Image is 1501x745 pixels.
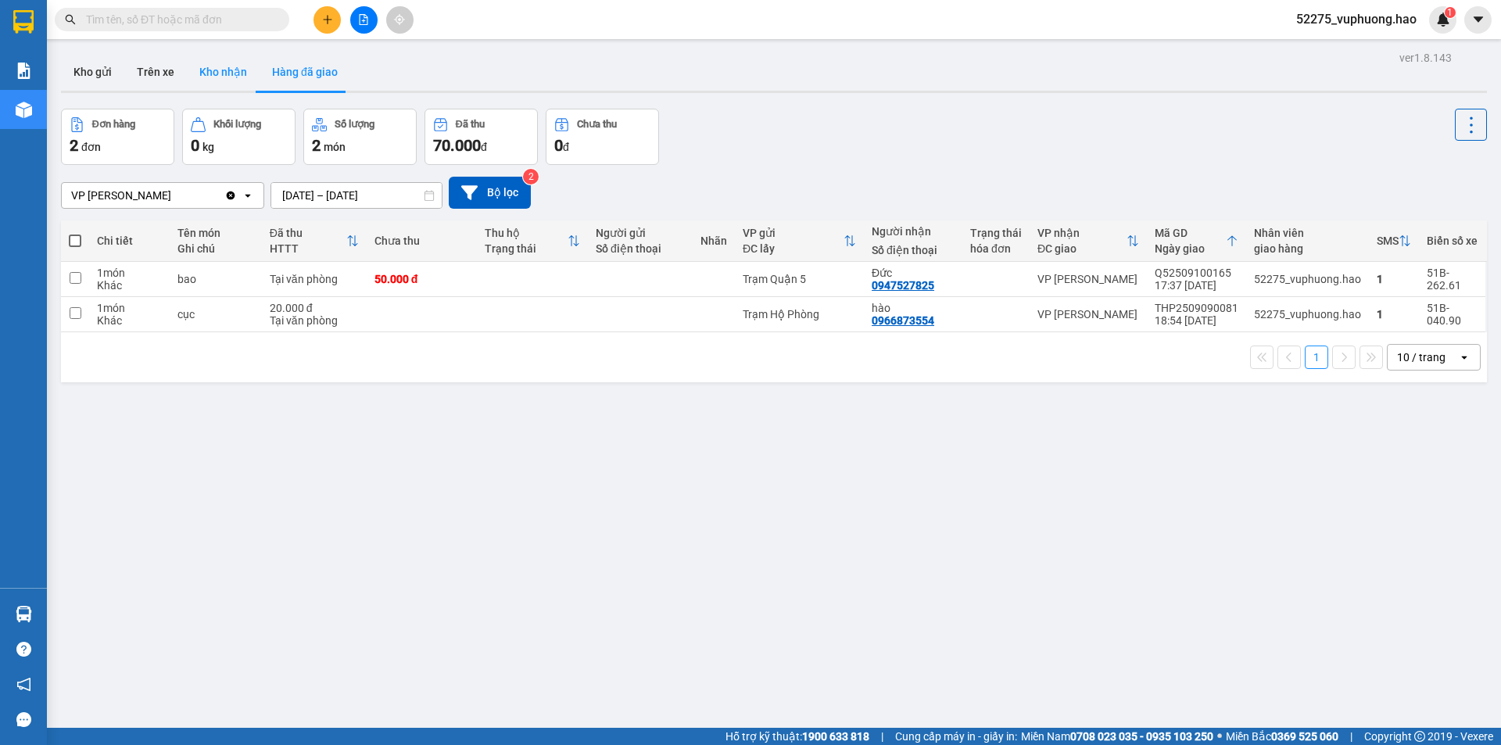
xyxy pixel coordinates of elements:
input: Select a date range. [271,183,442,208]
span: kg [202,141,214,153]
sup: 2 [523,169,539,184]
div: 52275_vuphuong.hao [1254,308,1361,321]
span: 1 [1447,7,1453,18]
img: logo-vxr [13,10,34,34]
span: notification [16,677,31,692]
div: 1 món [97,267,161,279]
div: HTTT [270,242,346,255]
div: 1 [1377,308,1411,321]
img: warehouse-icon [16,606,32,622]
div: Tại văn phòng [270,273,359,285]
input: Selected VP Gành Hào. [173,188,174,203]
button: Hàng đã giao [260,53,350,91]
div: 0947527825 [872,279,934,292]
img: warehouse-icon [16,102,32,118]
div: Q52509100165 [1155,267,1238,279]
div: Ngày giao [1155,242,1226,255]
button: Đã thu70.000đ [425,109,538,165]
div: giao hàng [1254,242,1361,255]
span: Miền Bắc [1226,728,1338,745]
span: copyright [1414,731,1425,742]
button: Chưa thu0đ [546,109,659,165]
span: Miền Nam [1021,728,1213,745]
div: Mã GD [1155,227,1226,239]
div: hào [872,302,955,314]
th: Toggle SortBy [477,220,588,262]
div: Chưa thu [374,235,470,247]
span: món [324,141,346,153]
strong: 0708 023 035 - 0935 103 250 [1070,730,1213,743]
span: message [16,712,31,727]
span: search [65,14,76,25]
div: Tại văn phòng [270,314,359,327]
div: ĐC lấy [743,242,844,255]
button: Đơn hàng2đơn [61,109,174,165]
div: Số lượng [335,119,374,130]
div: ver 1.8.143 [1399,49,1452,66]
div: cục [177,308,254,321]
div: 51B-040.90 [1427,302,1478,327]
svg: open [242,189,254,202]
div: Nhân viên [1254,227,1361,239]
th: Toggle SortBy [1030,220,1147,262]
div: Chi tiết [97,235,161,247]
button: caret-down [1464,6,1492,34]
div: Số điện thoại [596,242,685,255]
div: 17:37 [DATE] [1155,279,1238,292]
div: Đã thu [270,227,346,239]
div: THP2509090081 [1155,302,1238,314]
button: 1 [1305,346,1328,369]
span: đ [481,141,487,153]
strong: 0369 525 060 [1271,730,1338,743]
sup: 1 [1445,7,1456,18]
span: aim [394,14,405,25]
span: question-circle [16,642,31,657]
div: Đã thu [456,119,485,130]
svg: open [1458,351,1471,364]
th: Toggle SortBy [1369,220,1419,262]
div: Đơn hàng [92,119,135,130]
span: 52275_vuphuong.hao [1284,9,1429,29]
button: Trên xe [124,53,187,91]
span: caret-down [1471,13,1485,27]
span: Cung cấp máy in - giấy in: [895,728,1017,745]
div: Trạng thái [485,242,568,255]
div: Khác [97,314,161,327]
div: Trạm Quận 5 [743,273,856,285]
div: 0966873554 [872,314,934,327]
div: Khác [97,279,161,292]
img: solution-icon [16,63,32,79]
button: Khối lượng0kg [182,109,296,165]
button: aim [386,6,414,34]
span: | [1350,728,1352,745]
button: Bộ lọc [449,177,531,209]
span: đ [563,141,569,153]
div: 18:54 [DATE] [1155,314,1238,327]
svg: Clear value [224,189,237,202]
div: Nhãn [700,235,727,247]
div: Biển số xe [1427,235,1478,247]
div: SMS [1377,235,1399,247]
button: plus [313,6,341,34]
span: Hỗ trợ kỹ thuật: [725,728,869,745]
div: Tên món [177,227,254,239]
span: 0 [191,136,199,155]
div: 1 món [97,302,161,314]
div: Ghi chú [177,242,254,255]
div: Khối lượng [213,119,261,130]
div: ĐC giao [1037,242,1127,255]
div: bao [177,273,254,285]
div: VP nhận [1037,227,1127,239]
button: Kho gửi [61,53,124,91]
input: Tìm tên, số ĐT hoặc mã đơn [86,11,270,28]
span: 2 [70,136,78,155]
div: VP gửi [743,227,844,239]
div: Người nhận [872,225,955,238]
span: plus [322,14,333,25]
span: | [881,728,883,745]
div: Số điện thoại [872,244,955,256]
div: VP [PERSON_NAME] [71,188,171,203]
div: 20.000 đ [270,302,359,314]
div: Trạng thái [970,227,1022,239]
button: Số lượng2món [303,109,417,165]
